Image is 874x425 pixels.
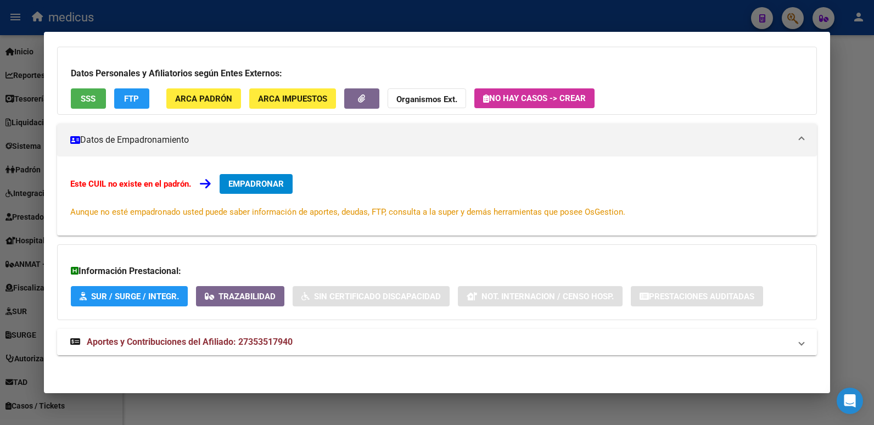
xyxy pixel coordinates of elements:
button: Organismos Ext. [388,88,466,109]
h3: Información Prestacional: [71,265,804,278]
button: Not. Internacion / Censo Hosp. [458,286,623,306]
strong: Organismos Ext. [396,94,457,104]
span: Aportes y Contribuciones del Afiliado: 27353517940 [87,337,293,347]
span: Sin Certificado Discapacidad [314,292,441,301]
span: Trazabilidad [218,292,276,301]
button: SSS [71,88,106,109]
div: Datos de Empadronamiento [57,156,817,236]
mat-expansion-panel-header: Aportes y Contribuciones del Afiliado: 27353517940 [57,329,817,355]
button: No hay casos -> Crear [474,88,595,108]
button: FTP [114,88,149,109]
span: ARCA Padrón [175,94,232,104]
span: FTP [124,94,139,104]
span: No hay casos -> Crear [483,93,586,103]
button: Prestaciones Auditadas [631,286,763,306]
span: Aunque no esté empadronado usted puede saber información de aportes, deudas, FTP, consulta a la s... [70,207,625,217]
button: SUR / SURGE / INTEGR. [71,286,188,306]
button: Sin Certificado Discapacidad [293,286,450,306]
button: Trazabilidad [196,286,284,306]
span: ARCA Impuestos [258,94,327,104]
mat-panel-title: Datos de Empadronamiento [70,133,791,147]
h3: Datos Personales y Afiliatorios según Entes Externos: [71,67,804,80]
button: ARCA Impuestos [249,88,336,109]
span: EMPADRONAR [228,179,284,189]
mat-expansion-panel-header: Datos de Empadronamiento [57,124,817,156]
span: SSS [81,94,96,104]
button: ARCA Padrón [166,88,241,109]
div: Open Intercom Messenger [837,388,863,414]
span: Not. Internacion / Censo Hosp. [481,292,614,301]
strong: Este CUIL no existe en el padrón. [70,179,191,189]
span: Prestaciones Auditadas [649,292,754,301]
button: EMPADRONAR [220,174,293,194]
span: SUR / SURGE / INTEGR. [91,292,179,301]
